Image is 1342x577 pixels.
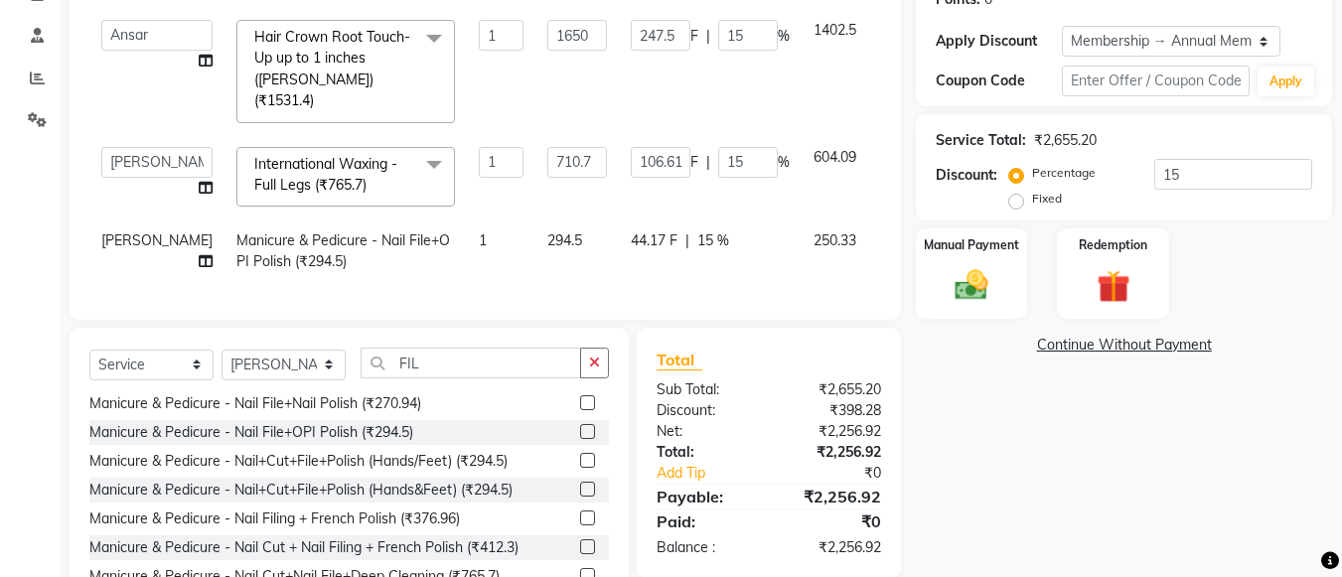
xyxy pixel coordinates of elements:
img: _cash.svg [945,266,998,304]
label: Fixed [1032,190,1062,208]
input: Enter Offer / Coupon Code [1062,66,1250,96]
span: | [685,230,689,251]
div: Service Total: [936,130,1026,151]
label: Manual Payment [924,236,1019,254]
button: Apply [1258,67,1314,96]
div: Net: [642,421,769,442]
div: Manicure & Pedicure - Nail Filing + French Polish (₹376.96) [89,508,460,529]
div: ₹0 [791,463,897,484]
div: ₹2,256.92 [769,485,896,508]
div: Sub Total: [642,379,769,400]
span: Manicure & Pedicure - Nail File+OPI Polish (₹294.5) [236,231,450,270]
div: Manicure & Pedicure - Nail+Cut+File+Polish (Hands&Feet) (₹294.5) [89,480,513,501]
span: 1402.5 [814,21,856,39]
span: F [690,26,698,47]
div: Total: [642,442,769,463]
img: _gift.svg [1087,266,1140,307]
span: International Waxing - Full Legs (₹765.7) [254,155,397,194]
div: ₹398.28 [769,400,896,421]
a: Continue Without Payment [920,335,1328,356]
div: ₹2,256.92 [769,537,896,558]
span: 294.5 [547,231,582,249]
div: Discount: [936,165,997,186]
div: Manicure & Pedicure - Nail Cut + Nail Filing + French Polish (₹412.3) [89,537,519,558]
span: | [706,152,710,173]
div: ₹2,256.92 [769,442,896,463]
span: 44.17 F [631,230,677,251]
div: ₹2,655.20 [769,379,896,400]
a: x [314,91,323,109]
a: Add Tip [642,463,790,484]
span: 250.33 [814,231,856,249]
span: Hair Crown Root Touch-Up up to 1 inches ([PERSON_NAME]) (₹1531.4) [254,28,410,109]
div: Payable: [642,485,769,508]
input: Search or Scan [361,348,581,378]
div: ₹0 [769,509,896,533]
span: 1 [479,231,487,249]
div: Manicure & Pedicure - Nail+Cut+File+Polish (Hands/Feet) (₹294.5) [89,451,508,472]
span: 604.09 [814,148,856,166]
div: Manicure & Pedicure - Nail File+OPI Polish (₹294.5) [89,422,413,443]
div: Paid: [642,509,769,533]
div: Coupon Code [936,71,1061,91]
span: % [778,152,790,173]
span: F [690,152,698,173]
div: Balance : [642,537,769,558]
span: | [706,26,710,47]
div: Manicure & Pedicure - Nail File+Nail Polish (₹270.94) [89,393,421,414]
span: [PERSON_NAME] [101,231,213,249]
label: Percentage [1032,164,1096,182]
span: Total [657,350,702,370]
div: Discount: [642,400,769,421]
div: Apply Discount [936,31,1061,52]
label: Redemption [1079,236,1147,254]
a: x [367,176,375,194]
span: 15 % [697,230,729,251]
div: ₹2,655.20 [1034,130,1097,151]
span: % [778,26,790,47]
div: ₹2,256.92 [769,421,896,442]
